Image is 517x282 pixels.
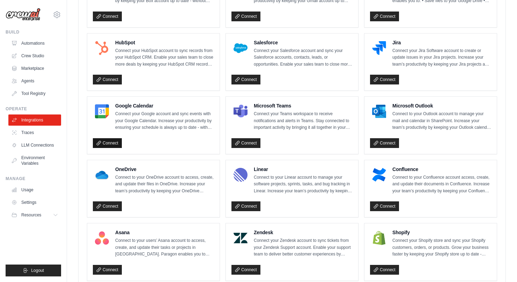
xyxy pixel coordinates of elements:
[6,176,61,181] div: Manage
[115,39,214,46] h4: HubSpot
[254,174,353,195] p: Connect to your Linear account to manage your software projects, sprints, tasks, and bug tracking...
[231,12,260,21] a: Connect
[370,138,399,148] a: Connect
[372,41,386,55] img: Jira Logo
[370,201,399,211] a: Connect
[392,47,491,68] p: Connect your Jira Software account to create or update issues in your Jira projects. Increase you...
[370,75,399,84] a: Connect
[8,114,61,126] a: Integrations
[234,104,248,118] img: Microsoft Teams Logo
[254,47,353,68] p: Connect your Salesforce account and sync your Salesforce accounts, contacts, leads, or opportunit...
[370,265,399,275] a: Connect
[231,265,260,275] a: Connect
[392,102,491,109] h4: Microsoft Outlook
[254,102,353,109] h4: Microsoft Teams
[6,29,61,35] div: Build
[372,104,386,118] img: Microsoft Outlook Logo
[93,138,122,148] a: Connect
[372,231,386,245] img: Shopify Logo
[254,111,353,131] p: Connect your Teams workspace to receive notifications and alerts in Teams. Stay connected to impo...
[8,184,61,195] a: Usage
[372,168,386,182] img: Confluence Logo
[8,88,61,99] a: Tool Registry
[392,229,491,236] h4: Shopify
[21,212,41,218] span: Resources
[392,111,491,131] p: Connect to your Outlook account to manage your mail and calendar in SharePoint. Increase your tea...
[115,237,214,258] p: Connect to your users’ Asana account to access, create, and update their tasks or projects in [GE...
[8,75,61,87] a: Agents
[254,39,353,46] h4: Salesforce
[231,75,260,84] a: Connect
[6,106,61,112] div: Operate
[254,229,353,236] h4: Zendesk
[8,63,61,74] a: Marketplace
[93,12,122,21] a: Connect
[234,231,248,245] img: Zendesk Logo
[231,138,260,148] a: Connect
[8,140,61,151] a: LLM Connections
[93,75,122,84] a: Connect
[254,166,353,173] h4: Linear
[95,104,109,118] img: Google Calendar Logo
[254,237,353,258] p: Connect your Zendesk account to sync tickets from your Zendesk Support account. Enable your suppo...
[6,8,40,21] img: Logo
[234,41,248,55] img: Salesforce Logo
[392,39,491,46] h4: Jira
[95,41,109,55] img: HubSpot Logo
[8,50,61,61] a: Crew Studio
[392,174,491,195] p: Connect to your Confluence account access, create, and update their documents in Confluence. Incr...
[95,168,109,182] img: OneDrive Logo
[8,127,61,138] a: Traces
[6,265,61,276] button: Logout
[392,237,491,258] p: Connect your Shopify store and sync your Shopify customers, orders, or products. Grow your busine...
[115,111,214,131] p: Connect your Google account and sync events with your Google Calendar. Increase your productivity...
[31,268,44,273] span: Logout
[115,102,214,109] h4: Google Calendar
[115,229,214,236] h4: Asana
[115,174,214,195] p: Connect to your OneDrive account to access, create, and update their files in OneDrive. Increase ...
[8,209,61,221] button: Resources
[8,152,61,169] a: Environment Variables
[8,38,61,49] a: Automations
[8,197,61,208] a: Settings
[93,265,122,275] a: Connect
[234,168,248,182] img: Linear Logo
[231,201,260,211] a: Connect
[115,166,214,173] h4: OneDrive
[95,231,109,245] img: Asana Logo
[93,201,122,211] a: Connect
[115,47,214,68] p: Connect your HubSpot account to sync records from your HubSpot CRM. Enable your sales team to clo...
[370,12,399,21] a: Connect
[392,166,491,173] h4: Confluence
